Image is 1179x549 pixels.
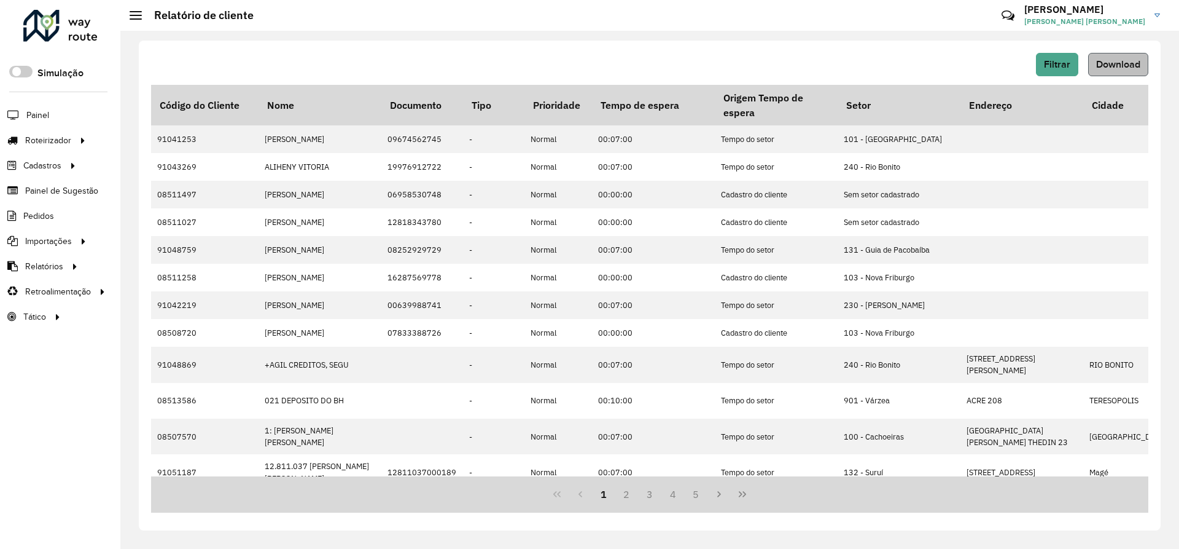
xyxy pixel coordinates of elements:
td: [PERSON_NAME] [259,319,381,347]
td: 103 - Nova Friburgo [838,264,960,291]
td: Normal [524,291,592,319]
td: 230 - [PERSON_NAME] [838,291,960,319]
td: Normal [524,383,592,419]
td: 00:00:00 [592,181,715,208]
th: Endereço [960,85,1083,125]
td: 12811037000189 [381,454,463,490]
td: 00:10:00 [592,383,715,419]
td: Cadastro do cliente [715,208,838,236]
td: Normal [524,454,592,490]
span: Painel de Sugestão [25,184,98,197]
td: [PERSON_NAME] [259,208,381,236]
td: ALIHENY VITORIA [259,153,381,181]
span: [PERSON_NAME] [PERSON_NAME] [1024,16,1145,27]
th: Tipo [463,85,524,125]
td: 1: [PERSON_NAME] [PERSON_NAME] [259,419,381,454]
td: [PERSON_NAME] [259,236,381,264]
td: 100 - Cachoeiras [838,419,960,454]
td: Cadastro do cliente [715,319,838,347]
th: Documento [381,85,463,125]
td: - [463,454,524,490]
th: Nome [259,85,381,125]
td: 08511497 [151,181,259,208]
td: 91048869 [151,347,259,382]
td: 00:07:00 [592,153,715,181]
button: Last Page [731,483,754,506]
td: 901 - Várzea [838,383,960,419]
td: 08511258 [151,264,259,291]
td: - [463,208,524,236]
td: Normal [524,208,592,236]
td: Tempo do setor [715,291,838,319]
td: 19976912722 [381,153,463,181]
td: [PERSON_NAME] [259,125,381,153]
td: - [463,291,524,319]
td: - [463,383,524,419]
button: Download [1088,53,1148,76]
button: 1 [592,483,615,506]
td: Normal [524,264,592,291]
td: [STREET_ADDRESS] [960,454,1083,490]
td: 16287569778 [381,264,463,291]
td: [STREET_ADDRESS][PERSON_NAME] [960,347,1083,382]
button: 3 [638,483,661,506]
h2: Relatório de cliente [142,9,254,22]
td: +AGIL CREDITOS, SEGU [259,347,381,382]
td: Sem setor cadastrado [838,181,960,208]
span: Filtrar [1044,59,1070,69]
td: 00:07:00 [592,236,715,264]
td: - [463,153,524,181]
span: Cadastros [23,159,61,172]
td: Tempo do setor [715,125,838,153]
td: Normal [524,236,592,264]
td: 12.811.037 [PERSON_NAME] [PERSON_NAME] [259,454,381,490]
th: Setor [838,85,960,125]
td: 91041253 [151,125,259,153]
td: 00:00:00 [592,319,715,347]
td: Tempo do setor [715,236,838,264]
td: - [463,236,524,264]
td: 00:07:00 [592,419,715,454]
th: Tempo de espera [592,85,715,125]
span: Tático [23,310,46,323]
td: Cadastro do cliente [715,181,838,208]
td: 00639988741 [381,291,463,319]
span: Importações [25,235,72,248]
td: Tempo do setor [715,383,838,419]
th: Código do Cliente [151,85,259,125]
td: 240 - Rio Bonito [838,347,960,382]
button: Next Page [707,483,731,506]
td: 00:00:00 [592,208,715,236]
td: 07833388726 [381,319,463,347]
span: Pedidos [23,210,54,223]
td: 91051187 [151,454,259,490]
button: 2 [615,483,638,506]
td: 00:07:00 [592,125,715,153]
td: 132 - Suruí [838,454,960,490]
td: ACRE 208 [960,383,1083,419]
td: Normal [524,347,592,382]
td: Tempo do setor [715,153,838,181]
td: 06958530748 [381,181,463,208]
td: 103 - Nova Friburgo [838,319,960,347]
td: 08511027 [151,208,259,236]
label: Simulação [37,66,84,81]
button: 5 [685,483,708,506]
button: 4 [661,483,685,506]
td: Tempo do setor [715,347,838,382]
td: - [463,319,524,347]
td: Cadastro do cliente [715,264,838,291]
td: 00:00:00 [592,264,715,291]
span: Download [1096,59,1140,69]
td: - [463,181,524,208]
td: [PERSON_NAME] [259,291,381,319]
td: 91042219 [151,291,259,319]
td: Normal [524,125,592,153]
td: Normal [524,319,592,347]
td: 131 - Guia de Pacobaíba [838,236,960,264]
td: - [463,125,524,153]
td: 101 - [GEOGRAPHIC_DATA] [838,125,960,153]
h3: [PERSON_NAME] [1024,4,1145,15]
td: Tempo do setor [715,419,838,454]
td: [PERSON_NAME] [259,264,381,291]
